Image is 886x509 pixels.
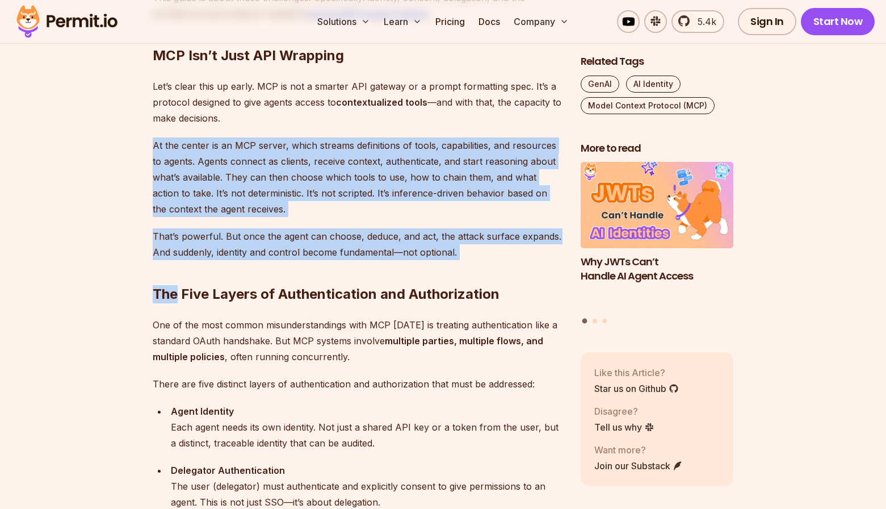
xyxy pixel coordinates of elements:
h3: Why JWTs Can’t Handle AI Agent Access [581,255,734,283]
button: Go to slide 3 [602,319,607,323]
p: Disagree? [594,404,654,418]
a: Docs [474,10,505,33]
button: Go to slide 2 [593,319,597,323]
button: Company [509,10,573,33]
a: 5.4k [671,10,724,33]
a: Pricing [431,10,469,33]
button: Go to slide 1 [582,319,587,324]
div: Posts [581,162,734,326]
a: Model Context Protocol (MCP) [581,97,715,114]
img: Why JWTs Can’t Handle AI Agent Access [581,162,734,249]
p: That’s powerful. But once the agent can choose, deduce, and act, the attack surface expands. And ... [153,228,562,260]
p: At the center is an MCP server, which streams definitions of tools, capabilities, and resources t... [153,137,562,217]
a: AI Identity [626,76,681,93]
a: Join our Substack [594,459,683,473]
strong: multiple parties, multiple flows, and multiple policies [153,335,543,362]
img: Permit logo [11,2,123,41]
button: Learn [379,10,426,33]
a: GenAI [581,76,619,93]
a: Star us on Github [594,382,679,395]
h2: Related Tags [581,55,734,69]
h2: The Five Layers of Authentication and Authorization [153,240,562,303]
p: Like this Article? [594,366,679,379]
a: Sign In [738,8,796,35]
a: Start Now [801,8,875,35]
p: Want more? [594,443,683,457]
strong: Agent Identity [171,406,234,417]
strong: contextualized tools [336,97,427,108]
p: Let’s clear this up early. MCP is not a smarter API gateway or a prompt formatting spec. It’s a p... [153,78,562,126]
span: 5.4k [691,15,716,28]
h2: More to read [581,141,734,156]
a: Tell us why [594,420,654,434]
p: There are five distinct layers of authentication and authorization that must be addressed: [153,376,562,392]
button: Solutions [313,10,375,33]
p: One of the most common misunderstandings with MCP [DATE] is treating authentication like a standa... [153,317,562,365]
strong: Delegator Authentication [171,465,285,476]
a: Why JWTs Can’t Handle AI Agent AccessWhy JWTs Can’t Handle AI Agent Access [581,162,734,312]
li: 1 of 3 [581,162,734,312]
div: Each agent needs its own identity. Not just a shared API key or a token from the user, but a dist... [171,403,562,451]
